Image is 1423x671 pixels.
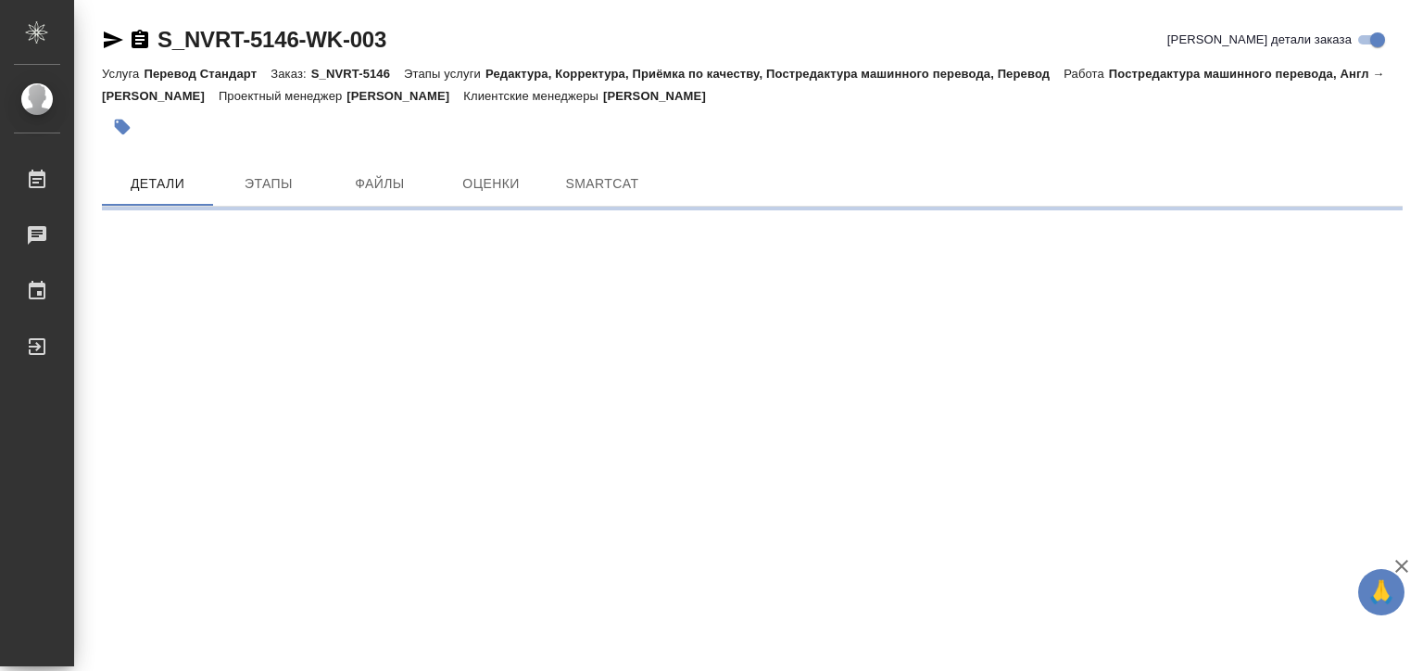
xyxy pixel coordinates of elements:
button: Добавить тэг [102,107,143,147]
span: Оценки [447,172,535,196]
p: Заказ: [271,67,310,81]
p: Проектный менеджер [219,89,346,103]
span: Этапы [224,172,313,196]
span: Детали [113,172,202,196]
button: 🙏 [1358,569,1404,615]
button: Скопировать ссылку для ЯМессенджера [102,29,124,51]
a: S_NVRT-5146-WK-003 [157,27,386,52]
span: SmartCat [558,172,647,196]
span: [PERSON_NAME] детали заказа [1167,31,1352,49]
p: Этапы услуги [404,67,485,81]
p: S_NVRT-5146 [311,67,404,81]
p: Услуга [102,67,144,81]
p: Клиентские менеджеры [463,89,603,103]
p: [PERSON_NAME] [603,89,720,103]
p: [PERSON_NAME] [346,89,463,103]
button: Скопировать ссылку [129,29,151,51]
p: Редактура, Корректура, Приёмка по качеству, Постредактура машинного перевода, Перевод [485,67,1064,81]
span: Файлы [335,172,424,196]
span: 🙏 [1366,573,1397,612]
p: Работа [1064,67,1109,81]
p: Перевод Стандарт [144,67,271,81]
